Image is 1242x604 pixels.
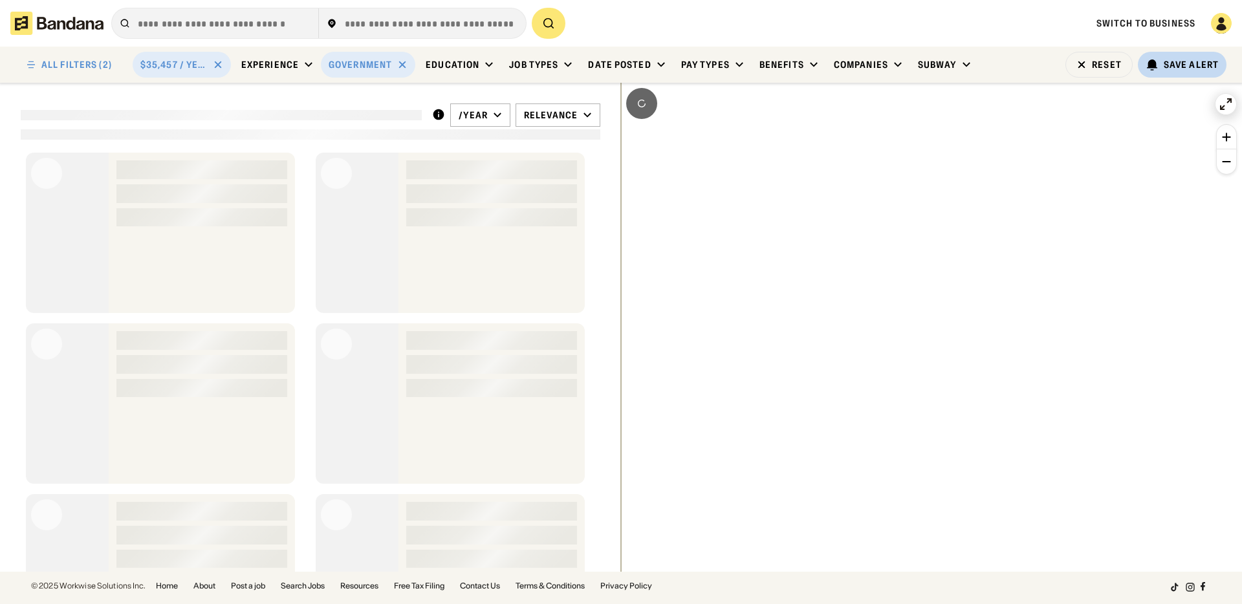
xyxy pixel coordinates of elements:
[41,60,112,69] div: ALL FILTERS (2)
[459,109,488,121] div: /year
[340,582,378,590] a: Resources
[10,12,103,35] img: Bandana logotype
[509,59,558,70] div: Job Types
[1096,17,1195,29] a: Switch to Business
[193,582,215,590] a: About
[600,582,652,590] a: Privacy Policy
[759,59,804,70] div: Benefits
[516,582,585,590] a: Terms & Conditions
[241,59,299,70] div: Experience
[426,59,479,70] div: Education
[681,59,730,70] div: Pay Types
[1092,60,1122,69] div: Reset
[31,582,146,590] div: © 2025 Workwise Solutions Inc.
[1164,59,1219,70] div: Save Alert
[140,59,208,70] div: $35,457 / year
[394,582,444,590] a: Free Tax Filing
[231,582,265,590] a: Post a job
[588,59,651,70] div: Date Posted
[460,582,500,590] a: Contact Us
[156,582,178,590] a: Home
[834,59,888,70] div: Companies
[281,582,325,590] a: Search Jobs
[21,147,600,572] div: grid
[329,59,392,70] div: Government
[918,59,957,70] div: Subway
[524,109,578,121] div: Relevance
